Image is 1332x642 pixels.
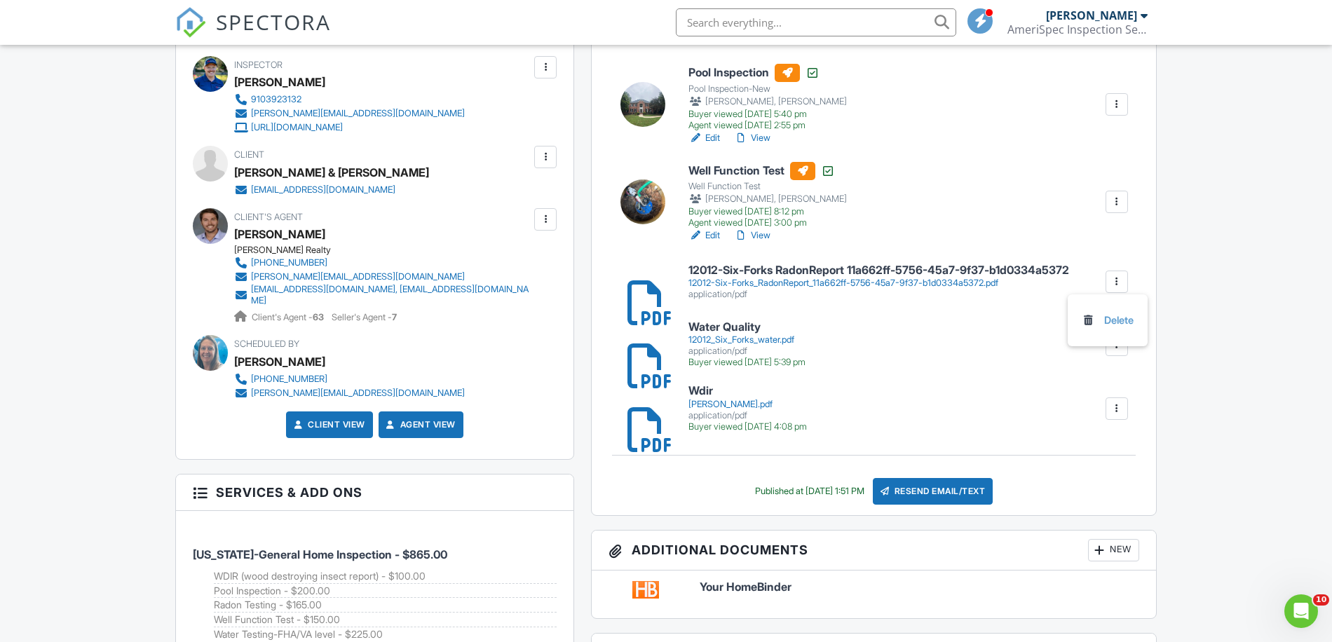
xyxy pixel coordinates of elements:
a: [EMAIL_ADDRESS][DOMAIN_NAME], [EMAIL_ADDRESS][DOMAIN_NAME] [234,284,531,306]
a: Wdir [PERSON_NAME].pdf application/pdf Buyer viewed [DATE] 4:08 pm [688,385,807,432]
div: Buyer viewed [DATE] 5:40 pm [688,109,847,120]
div: [PERSON_NAME] & [PERSON_NAME] [234,162,429,183]
div: [PERSON_NAME] [234,71,325,93]
a: [PHONE_NUMBER] [234,256,531,270]
a: Your HomeBinder [700,581,1139,594]
div: [PERSON_NAME], [PERSON_NAME] [688,192,847,206]
a: [PERSON_NAME][EMAIL_ADDRESS][DOMAIN_NAME] [234,386,465,400]
div: application/pdf [688,289,1069,300]
div: Well Function Test [688,181,847,192]
span: Seller's Agent - [332,312,397,322]
div: 9103923132 [251,94,301,105]
div: Buyer viewed [DATE] 8:12 pm [688,206,847,217]
div: AmeriSpec Inspection Services [1007,22,1148,36]
span: SPECTORA [216,7,331,36]
a: View [734,228,770,243]
div: [PERSON_NAME][EMAIL_ADDRESS][DOMAIN_NAME] [251,108,465,119]
div: Agent viewed [DATE] 2:55 pm [688,120,847,131]
a: 12012-Six-Forks RadonReport 11a662ff-5756-45a7-9f37-b1d0334a5372 12012-Six-Forks_RadonReport_11a6... [688,264,1069,300]
div: Buyer viewed [DATE] 5:39 pm [688,357,806,368]
div: 12012_Six_Forks_water.pdf [688,334,806,346]
strong: 7 [392,312,397,322]
h6: 12012-Six-Forks RadonReport 11a662ff-5756-45a7-9f37-b1d0334a5372 [688,264,1069,277]
a: [PERSON_NAME][EMAIL_ADDRESS][DOMAIN_NAME] [234,270,531,284]
div: [PERSON_NAME] Realty [234,245,542,256]
h6: Well Function Test [688,162,847,180]
span: 10 [1313,594,1329,606]
span: Client [234,149,264,160]
a: Edit [688,228,720,243]
div: [PERSON_NAME] [234,351,325,372]
div: Published at [DATE] 1:51 PM [755,486,864,497]
div: [PERSON_NAME][EMAIL_ADDRESS][DOMAIN_NAME] [251,388,465,399]
span: Client's Agent [234,212,303,222]
a: Agent View [383,418,456,432]
div: Agent viewed [DATE] 3:00 pm [688,217,847,228]
a: Client View [291,418,365,432]
div: 12012-Six-Forks_RadonReport_11a662ff-5756-45a7-9f37-b1d0334a5372.pdf [688,278,1069,289]
li: Add on: Water Testing-FHA/VA level [214,627,557,641]
div: application/pdf [688,346,806,357]
strong: 63 [313,312,324,322]
h6: Water Quality [688,321,806,334]
a: SPECTORA [175,19,331,48]
span: Inspector [234,60,283,70]
div: application/pdf [688,410,807,421]
img: homebinder-01ee79ab6597d7457983ebac235b49a047b0a9616a008fb4a345000b08f3b69e.png [632,581,659,599]
div: [EMAIL_ADDRESS][DOMAIN_NAME], [EMAIL_ADDRESS][DOMAIN_NAME] [251,284,531,306]
a: [EMAIL_ADDRESS][DOMAIN_NAME] [234,183,418,197]
input: Search everything... [676,8,956,36]
div: [PHONE_NUMBER] [251,374,327,385]
li: Add on: WDIR (wood destroying insect report) [214,569,557,584]
div: [PERSON_NAME], [PERSON_NAME] [688,95,847,109]
a: Delete [1082,313,1134,328]
h3: Services & Add ons [176,474,573,511]
div: [URL][DOMAIN_NAME] [251,122,343,133]
h6: Wdir [688,385,807,397]
li: Add on: Well Function Test [214,613,557,627]
span: Client's Agent - [252,312,326,322]
iframe: Intercom live chat [1284,594,1318,628]
div: [PHONE_NUMBER] [251,257,327,268]
div: New [1088,539,1139,561]
a: Water Quality 12012_Six_Forks_water.pdf application/pdf Buyer viewed [DATE] 5:39 pm [688,321,806,368]
div: [PERSON_NAME] [1046,8,1137,22]
li: Add on: Pool Inspection [214,584,557,599]
div: Pool Inspection-New [688,83,847,95]
a: [PERSON_NAME][EMAIL_ADDRESS][DOMAIN_NAME] [234,107,465,121]
a: Pool Inspection Pool Inspection-New [PERSON_NAME], [PERSON_NAME] Buyer viewed [DATE] 5:40 pm Agen... [688,64,847,131]
a: [PHONE_NUMBER] [234,372,465,386]
div: Buyer viewed [DATE] 4:08 pm [688,421,807,432]
a: [PERSON_NAME] [234,224,325,245]
h6: Pool Inspection [688,64,847,82]
a: Well Function Test Well Function Test [PERSON_NAME], [PERSON_NAME] Buyer viewed [DATE] 8:12 pm Ag... [688,162,847,229]
a: Edit [688,131,720,145]
div: [PERSON_NAME][EMAIL_ADDRESS][DOMAIN_NAME] [251,271,465,282]
li: Add on: Radon Testing [214,598,557,613]
div: [PERSON_NAME].pdf [688,399,807,410]
a: [URL][DOMAIN_NAME] [234,121,465,135]
span: [US_STATE]-General Home Inspection - $865.00 [193,547,447,561]
a: 9103923132 [234,93,465,107]
h3: Additional Documents [592,531,1156,571]
img: The Best Home Inspection Software - Spectora [175,7,206,38]
div: [EMAIL_ADDRESS][DOMAIN_NAME] [251,184,395,196]
a: View [734,131,770,145]
div: Resend Email/Text [873,478,993,505]
span: Scheduled By [234,339,299,349]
